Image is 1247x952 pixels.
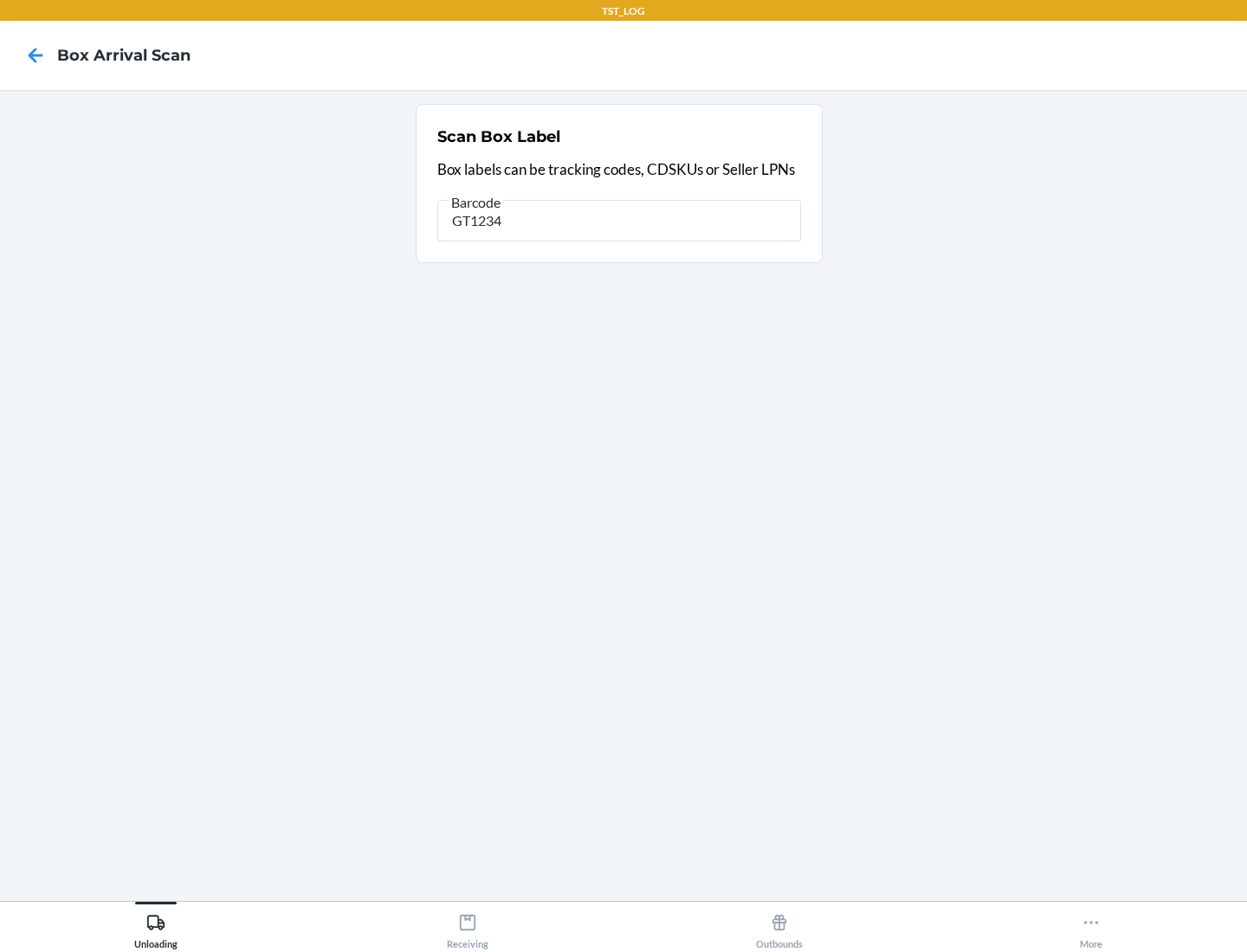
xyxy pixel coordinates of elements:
[437,200,801,241] input: Barcode
[57,44,191,67] h4: Box Arrival Scan
[134,906,178,949] div: Unloading
[447,906,488,949] div: Receiving
[437,158,801,181] p: Box labels can be tracking codes, CDSKUs or Seller LPNs
[312,902,623,949] button: Receiving
[449,194,503,211] span: Barcode
[602,3,645,19] p: TST_LOG
[935,902,1247,949] button: More
[437,125,560,148] h2: Scan Box Label
[623,902,935,949] button: Outbounds
[756,906,803,949] div: Outbounds
[1080,906,1102,949] div: More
